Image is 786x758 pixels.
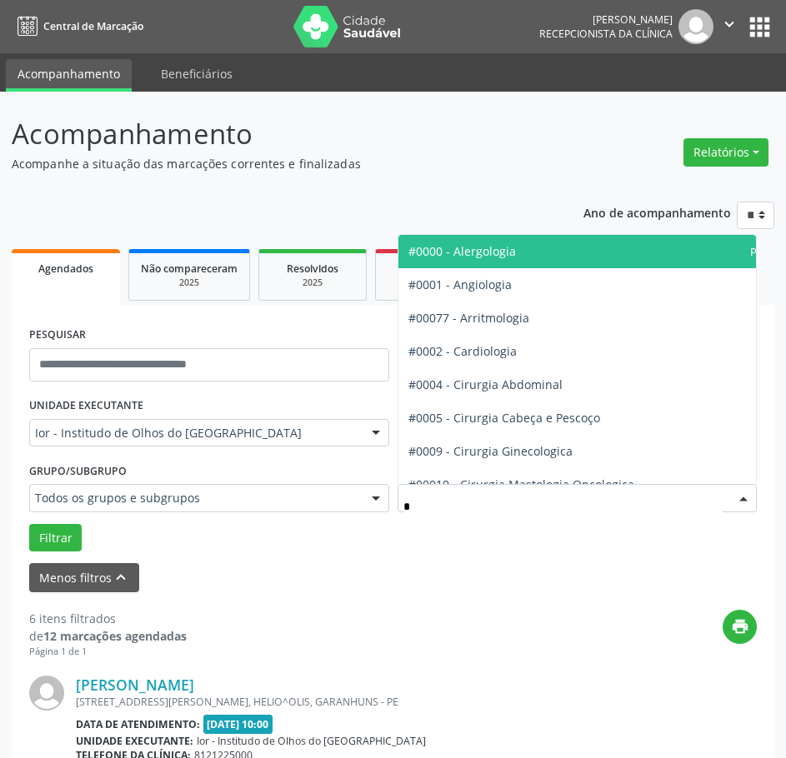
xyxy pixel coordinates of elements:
strong: 12 marcações agendadas [43,628,187,644]
span: #0009 - Cirurgia Ginecologica [408,443,573,459]
div: [PERSON_NAME] [539,12,673,27]
img: img [678,9,713,44]
span: #00010 - Cirurgia Mastologia Oncologica [408,476,634,492]
div: 2025 [141,277,238,289]
button: Relatórios [683,138,768,167]
button: Filtrar [29,524,82,552]
span: #0001 - Angiologia [408,277,512,292]
p: Acompanhamento [12,113,546,155]
a: Acompanhamento [6,59,132,92]
a: Beneficiários [149,59,244,88]
span: Ior - Institudo de Olhos do [GEOGRAPHIC_DATA] [197,734,426,748]
span: #00077 - Arritmologia [408,310,529,326]
span: Não compareceram [141,262,238,276]
p: Ano de acompanhamento [583,202,731,222]
span: Ior - Institudo de Olhos do [GEOGRAPHIC_DATA] [35,425,355,441]
span: Agendados [38,262,93,276]
div: 6 itens filtrados [29,610,187,627]
div: de [29,627,187,645]
i: print [731,617,749,636]
span: #0002 - Cardiologia [408,343,517,359]
span: #0000 - Alergologia [408,243,516,259]
img: img [29,676,64,711]
span: Todos os grupos e subgrupos [35,490,355,506]
button: Menos filtroskeyboard_arrow_up [29,563,139,592]
a: Central de Marcação [12,12,143,40]
i:  [720,15,738,33]
button:  [713,9,745,44]
div: 2025 [388,277,471,289]
span: [DATE] 10:00 [203,715,273,734]
label: UNIDADE EXECUTANTE [29,393,143,419]
a: [PERSON_NAME] [76,676,194,694]
div: Página 1 de 1 [29,645,187,659]
span: #0005 - Cirurgia Cabeça e Pescoço [408,410,600,426]
label: PESQUISAR [29,322,86,348]
div: 2025 [271,277,354,289]
span: Recepcionista da clínica [539,27,673,41]
div: [STREET_ADDRESS][PERSON_NAME], HELIO^OLIS, GARANHUNS - PE [76,695,507,709]
button: apps [745,12,774,42]
b: Unidade executante: [76,734,193,748]
button: print [723,610,757,644]
b: Data de atendimento: [76,717,200,731]
span: #0004 - Cirurgia Abdominal [408,377,563,392]
span: Resolvidos [287,262,338,276]
p: Acompanhe a situação das marcações correntes e finalizadas [12,155,546,172]
span: Central de Marcação [43,19,143,33]
i: keyboard_arrow_up [112,568,130,586]
label: Grupo/Subgrupo [29,458,127,484]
